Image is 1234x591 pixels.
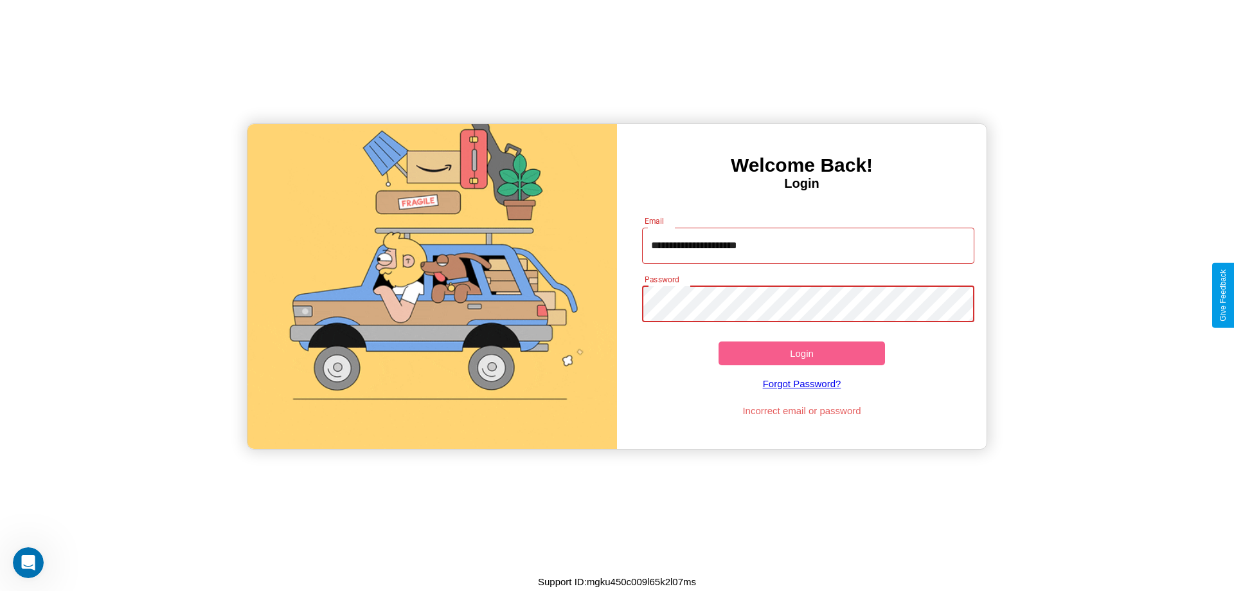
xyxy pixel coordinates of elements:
button: Login [719,341,885,365]
h3: Welcome Back! [617,154,987,176]
img: gif [247,124,617,449]
label: Password [645,274,679,285]
p: Support ID: mgku450c009l65k2l07ms [538,573,696,590]
a: Forgot Password? [636,365,969,402]
div: Give Feedback [1219,269,1228,322]
label: Email [645,215,665,226]
p: Incorrect email or password [636,402,969,419]
h4: Login [617,176,987,191]
iframe: Intercom live chat [13,547,44,578]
